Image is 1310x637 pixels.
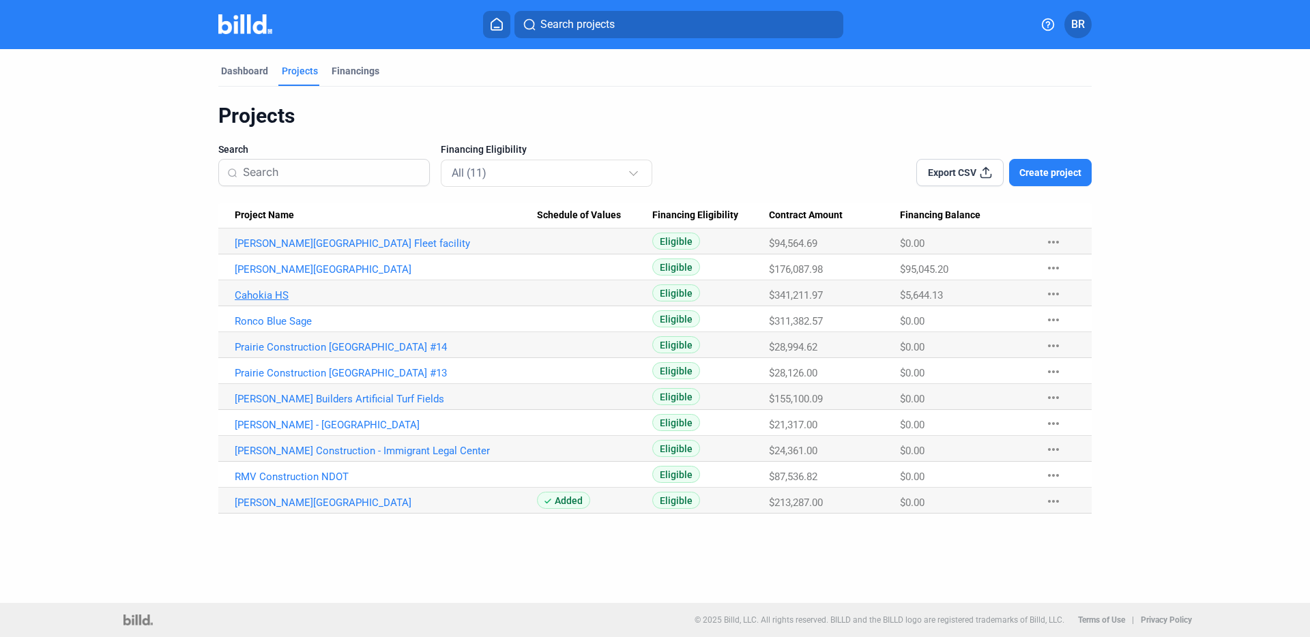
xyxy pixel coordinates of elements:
span: Search [218,143,248,156]
mat-icon: more_horiz [1045,364,1062,380]
mat-icon: more_horiz [1045,415,1062,432]
span: $0.00 [900,237,925,250]
div: Dashboard [221,64,268,78]
mat-icon: more_horiz [1045,286,1062,302]
span: $0.00 [900,471,925,483]
input: Search [243,158,421,187]
span: Search projects [540,16,615,33]
div: Project Name [235,209,537,222]
mat-icon: more_horiz [1045,260,1062,276]
span: $94,564.69 [769,237,817,250]
span: Schedule of Values [537,209,621,222]
span: Financing Eligibility [441,143,527,156]
span: Eligible [652,414,700,431]
span: Eligible [652,492,700,509]
span: $95,045.20 [900,263,948,276]
div: Schedule of Values [537,209,652,222]
a: Ronco Blue Sage [235,315,537,327]
a: Prairie Construction [GEOGRAPHIC_DATA] #14 [235,341,537,353]
mat-icon: more_horiz [1045,467,1062,484]
span: $213,287.00 [769,497,823,509]
span: $155,100.09 [769,393,823,405]
span: BR [1071,16,1085,33]
div: Contract Amount [769,209,900,222]
a: Prairie Construction [GEOGRAPHIC_DATA] #13 [235,367,537,379]
a: [PERSON_NAME][GEOGRAPHIC_DATA] [235,263,537,276]
span: $0.00 [900,341,925,353]
span: Eligible [652,440,700,457]
mat-select-trigger: All (11) [452,166,486,179]
mat-icon: more_horiz [1045,312,1062,328]
b: Terms of Use [1078,615,1125,625]
span: $0.00 [900,367,925,379]
img: Billd Company Logo [218,14,272,34]
span: Financing Balance [900,209,980,222]
mat-icon: more_horiz [1045,389,1062,406]
span: $5,644.13 [900,289,943,301]
p: | [1132,615,1134,625]
button: Search projects [514,11,843,38]
a: Cahokia HS [235,289,537,301]
span: Financing Eligibility [652,209,738,222]
p: © 2025 Billd, LLC. All rights reserved. BILLD and the BILLD logo are registered trademarks of Bil... [695,615,1064,625]
span: Eligible [652,284,700,301]
b: Privacy Policy [1141,615,1192,625]
span: $311,382.57 [769,315,823,327]
span: $24,361.00 [769,445,817,457]
span: Eligible [652,362,700,379]
span: $0.00 [900,393,925,405]
button: BR [1064,11,1092,38]
a: [PERSON_NAME][GEOGRAPHIC_DATA] Fleet facility [235,237,537,250]
span: Eligible [652,336,700,353]
a: [PERSON_NAME][GEOGRAPHIC_DATA] [235,497,537,509]
span: Export CSV [928,166,976,179]
span: Create project [1019,166,1081,179]
span: Eligible [652,233,700,250]
span: Project Name [235,209,294,222]
span: Eligible [652,310,700,327]
div: Projects [282,64,318,78]
mat-icon: more_horiz [1045,338,1062,354]
a: RMV Construction NDOT [235,471,537,483]
span: Contract Amount [769,209,843,222]
div: Projects [218,103,1092,129]
mat-icon: more_horiz [1045,234,1062,250]
span: $28,994.62 [769,341,817,353]
a: [PERSON_NAME] Construction - Immigrant Legal Center [235,445,537,457]
div: Financings [332,64,379,78]
span: $87,536.82 [769,471,817,483]
img: logo [123,614,153,625]
span: Eligible [652,388,700,405]
a: [PERSON_NAME] - [GEOGRAPHIC_DATA] [235,419,537,431]
span: Eligible [652,258,700,276]
span: $0.00 [900,497,925,509]
span: $0.00 [900,445,925,457]
div: Financing Eligibility [652,209,769,222]
mat-icon: more_horiz [1045,493,1062,509]
a: [PERSON_NAME] Builders Artificial Turf Fields [235,393,537,405]
span: Added [537,492,590,509]
span: $0.00 [900,315,925,327]
div: Financing Balance [900,209,1032,222]
span: $21,317.00 [769,419,817,431]
span: $176,087.98 [769,263,823,276]
span: Eligible [652,466,700,483]
span: $28,126.00 [769,367,817,379]
button: Create project [1009,159,1092,186]
button: Export CSV [916,159,1004,186]
mat-icon: more_horiz [1045,441,1062,458]
span: $341,211.97 [769,289,823,301]
span: $0.00 [900,419,925,431]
